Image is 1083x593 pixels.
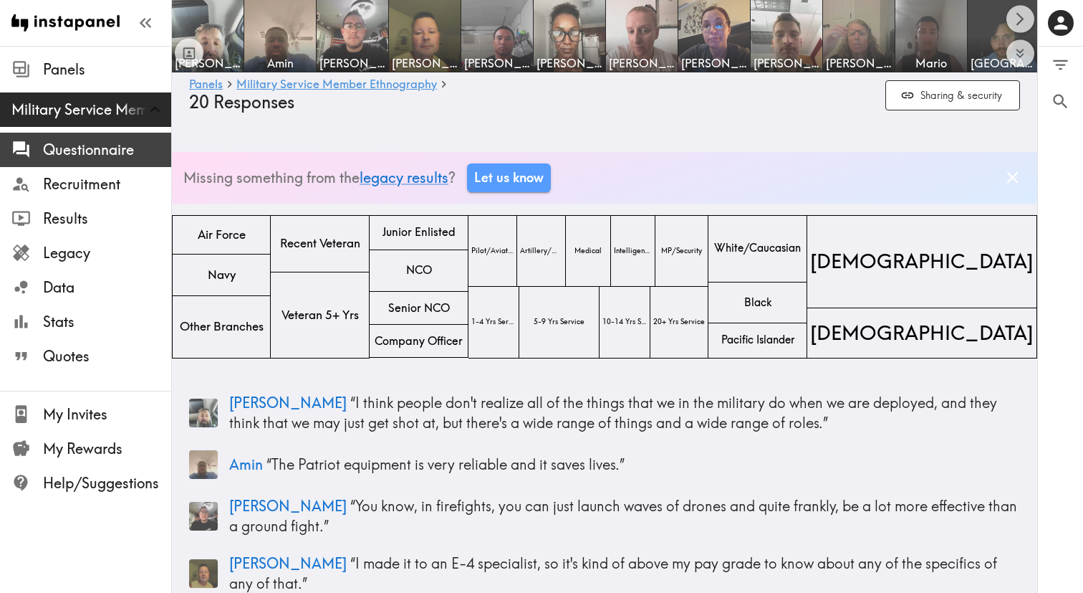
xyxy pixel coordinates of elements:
span: 5-9 Yrs Service [531,314,587,330]
span: Search [1051,92,1070,111]
span: Intelligence [611,243,655,259]
span: 20+ Yrs Service [650,314,708,330]
p: “ I think people don't realize all of the things that we in the military do when we are deployed,... [229,393,1020,433]
span: [DEMOGRAPHIC_DATA] [807,245,1036,277]
span: Black [741,293,774,313]
img: Panelist thumbnail [189,502,218,531]
span: [PERSON_NAME] [319,55,385,71]
span: Military Service Member Ethnography [11,100,171,120]
span: Data [43,277,171,298]
button: Expand to show all items [1006,39,1034,67]
span: My Invites [43,404,171,424]
span: Amin [247,55,313,71]
span: [PERSON_NAME] [464,55,530,71]
span: Air Force [195,224,249,246]
img: Panelist thumbnail [189,399,218,427]
span: Pacific Islander [718,330,797,351]
span: [PERSON_NAME] [175,55,241,71]
p: Missing something from the ? [183,168,456,188]
a: Panelist thumbnail[PERSON_NAME] “You know, in firefights, you can just launch waves of drones and... [189,490,1020,542]
span: 1-4 Yrs Service [468,314,519,330]
span: [PERSON_NAME] [754,55,819,71]
a: Let us know [467,163,551,192]
span: NCO [403,260,435,281]
span: Junior Enlisted [380,222,458,243]
span: Artillery/Missile [517,243,565,259]
span: [PERSON_NAME] [536,55,602,71]
button: Dismiss banner [999,164,1026,191]
span: [GEOGRAPHIC_DATA] [971,55,1036,71]
span: [PERSON_NAME] [681,55,747,71]
button: Toggle between responses and questions [175,39,203,67]
span: Pilot/Aviation [468,243,516,259]
button: Scroll right [1006,5,1034,33]
span: Results [43,209,171,229]
span: Questionnaire [43,140,171,160]
img: Panelist thumbnail [189,559,218,588]
span: [PERSON_NAME] [609,55,675,71]
a: legacy results [360,169,448,186]
span: [PERSON_NAME] [229,554,347,572]
span: 10-14 Yrs Service [600,314,650,330]
span: Legacy [43,243,171,263]
span: Quotes [43,346,171,366]
span: Veteran 5+ Yrs [279,304,362,326]
span: Filter Responses [1051,55,1070,75]
span: Help/Suggestions [43,473,171,493]
button: Sharing & security [885,80,1020,111]
img: Panelist thumbnail [189,450,218,479]
span: Recent Veteran [277,232,363,255]
span: [PERSON_NAME] [229,394,347,412]
span: Stats [43,312,171,332]
button: Filter Responses [1038,47,1083,83]
span: Medical [572,243,605,259]
span: White/Caucasian [711,238,804,259]
span: Amin [229,455,263,473]
span: Navy [205,264,239,286]
p: “ You know, in firefights, you can just launch waves of drones and quite frankly, be a lot more e... [229,496,1020,536]
p: “ The Patriot equipment is very reliable and it saves lives. ” [229,455,1020,475]
span: [PERSON_NAME] [392,55,458,71]
a: Panelist thumbnail[PERSON_NAME] “I think people don't realize all of the things that we in the mi... [189,387,1020,439]
span: Senior NCO [385,298,453,319]
a: Military Service Member Ethnography [236,78,437,92]
span: MP/Security [658,243,705,259]
a: Panelist thumbnailAmin “The Patriot equipment is very reliable and it saves lives.” [189,445,1020,485]
span: [DEMOGRAPHIC_DATA] [807,316,1036,349]
span: Mario [898,55,964,71]
span: [PERSON_NAME] [229,497,347,515]
span: Other Branches [177,316,266,338]
span: Panels [43,60,171,80]
span: Recruitment [43,174,171,194]
span: Company Officer [372,331,466,352]
span: 20 Responses [189,92,294,113]
a: Panels [189,78,223,92]
button: Search [1038,83,1083,120]
span: [PERSON_NAME] [826,55,892,71]
span: My Rewards [43,439,171,459]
